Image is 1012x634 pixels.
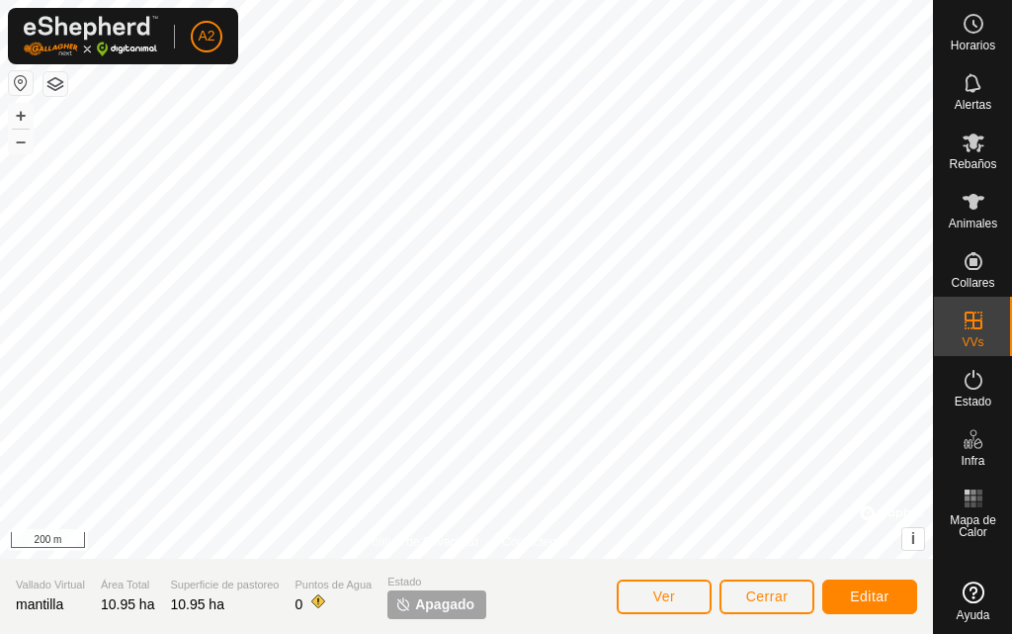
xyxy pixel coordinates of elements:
span: Infra [961,455,984,467]
span: Área Total [101,577,155,593]
span: Vallado Virtual [16,577,85,593]
span: Ayuda [957,609,990,621]
button: Cerrar [719,580,814,614]
span: VVs [962,336,983,348]
button: Editar [822,580,917,614]
span: Puntos de Agua [295,577,373,593]
a: Contáctenos [502,533,568,551]
span: i [911,530,915,547]
span: Superficie de pastoreo [170,577,279,593]
span: mantilla [16,596,63,612]
span: 10.95 ha [101,596,155,612]
span: Alertas [955,99,991,111]
span: Estado [955,396,991,408]
span: 0 [295,596,303,612]
button: – [9,130,33,153]
span: Cerrar [746,589,789,604]
button: Capas del Mapa [43,72,67,96]
a: Política de Privacidad [365,533,478,551]
span: Mapa de Calor [939,514,1007,538]
span: Apagado [415,594,474,615]
span: A2 [198,26,214,46]
span: Ver [653,589,676,604]
span: Editar [850,589,889,604]
span: Animales [949,218,997,229]
button: Restablecer Mapa [9,71,33,95]
img: apagar [395,596,411,612]
button: i [902,528,924,550]
button: + [9,104,33,128]
span: Rebaños [949,158,996,170]
button: Ver [617,580,712,614]
span: Horarios [951,40,995,51]
img: Logo Gallagher [24,16,158,56]
span: Collares [951,277,994,289]
a: Ayuda [934,574,1012,629]
span: Estado [387,574,486,590]
span: 10.95 ha [170,596,224,612]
